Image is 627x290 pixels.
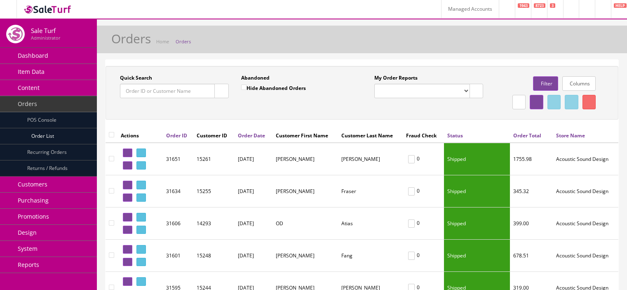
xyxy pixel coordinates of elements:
[6,25,25,43] img: joshlucio05
[18,84,40,92] span: Content
[235,207,272,240] td: [DATE]
[18,196,49,204] span: Purchasing
[27,165,68,172] span: Returns / Refunds
[193,240,235,272] td: 15248
[444,175,510,207] td: Shipped
[553,175,618,207] td: Acoustic Sound Design
[272,175,338,207] td: Doug
[444,143,510,175] td: Shipped
[18,100,37,108] span: Orders
[403,240,444,272] td: 0
[241,74,270,82] label: Abandoned
[338,143,403,175] td: Fong
[27,149,67,156] span: Recurring Orders
[518,3,529,8] span: 1943
[403,143,444,175] td: 0
[163,207,193,240] td: 31606
[18,52,48,59] span: Dashboard
[444,207,510,240] td: Shipped
[272,240,338,272] td: Geoffrey
[403,207,444,240] td: 0
[403,128,444,143] th: Fraud Check
[403,175,444,207] td: 0
[120,74,152,82] label: Quick Search
[533,76,558,91] a: Filter
[31,132,54,139] span: Order List
[510,175,553,207] td: 345.32
[18,68,45,75] span: Item Data
[238,132,265,139] a: Order Date
[18,180,47,188] span: Customers
[272,128,338,143] th: Customer First Name
[235,240,272,272] td: [DATE]
[556,132,585,139] a: Store Name
[241,85,247,90] input: Hide Abandoned Orders
[510,240,553,272] td: 678.51
[513,132,541,139] a: Order Total
[562,76,596,91] a: Columns
[338,240,403,272] td: Fang
[614,3,627,8] span: HELP
[510,143,553,175] td: 1755.98
[534,3,545,8] span: 8723
[235,175,272,207] td: [DATE]
[23,4,73,15] img: SaleTurf
[272,143,338,175] td: Derek
[111,32,151,45] h1: Orders
[553,240,618,272] td: Acoustic Sound Design
[444,240,510,272] td: Shipped
[27,116,56,123] span: POS Console
[31,27,60,34] h4: Sale Turf
[163,143,193,175] td: 31651
[338,175,403,207] td: Fraser
[235,143,272,175] td: [DATE]
[120,84,215,98] input: Order ID or Customer Name
[117,128,163,143] th: Actions
[338,128,403,143] th: Customer Last Name
[18,261,39,269] span: Reports
[166,132,187,139] a: Order ID
[163,240,193,272] td: 31601
[18,212,49,220] span: Promotions
[447,132,463,139] a: Status
[163,175,193,207] td: 31634
[193,143,235,175] td: 15261
[550,3,555,8] span: 3
[193,128,235,143] th: Customer ID
[176,38,191,45] a: Orders
[31,35,60,41] small: Administrator
[241,84,306,92] label: Hide Abandoned Orders
[193,175,235,207] td: 15255
[338,207,403,240] td: Atias
[553,143,618,175] td: Acoustic Sound Design
[272,207,338,240] td: OD
[374,74,418,82] label: My Order Reports
[18,229,37,236] span: Design
[18,245,38,252] span: System
[510,207,553,240] td: 399.00
[156,38,169,45] a: Home
[193,207,235,240] td: 14293
[553,207,618,240] td: Acoustic Sound Design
